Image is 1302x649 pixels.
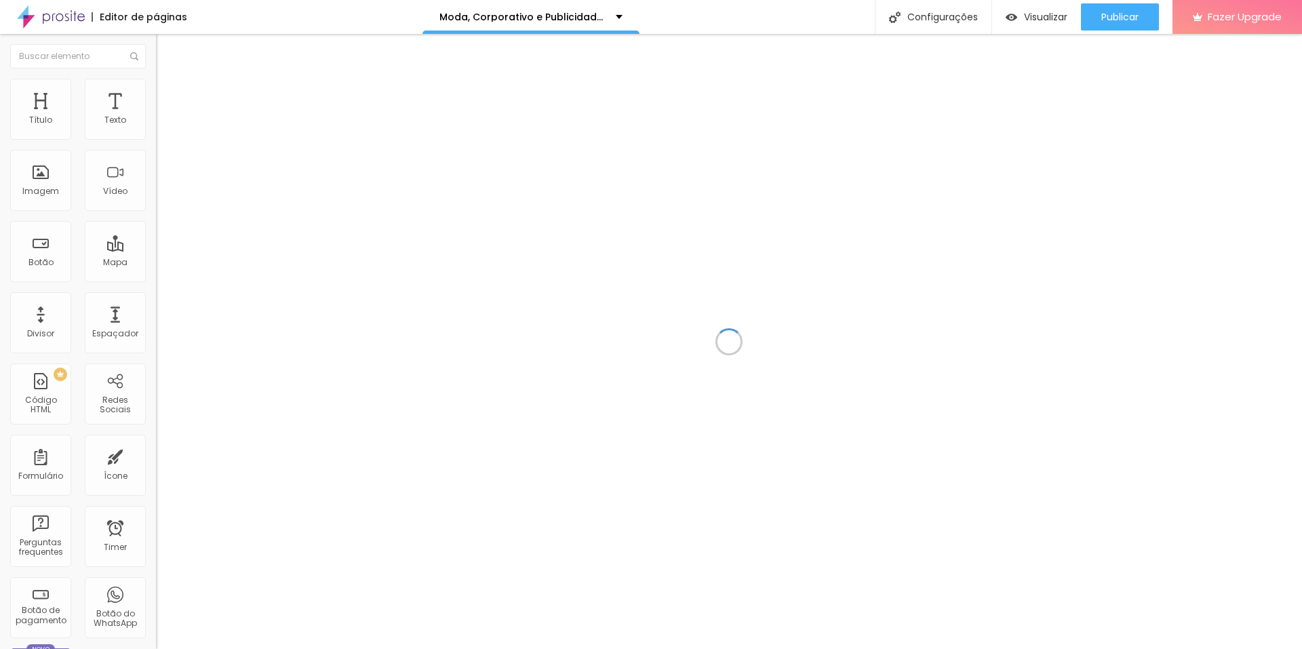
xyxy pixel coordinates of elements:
div: Mapa [103,258,127,267]
div: Botão do WhatsApp [88,609,142,629]
button: Visualizar [992,3,1081,31]
div: Vídeo [103,186,127,196]
div: Texto [104,115,126,125]
div: Divisor [27,329,54,338]
img: Icone [889,12,901,23]
img: view-1.svg [1006,12,1017,23]
div: Redes Sociais [88,395,142,415]
p: Moda, Corporativo e Publicidade - SoutoMaior Fotografia [439,12,606,22]
div: Imagem [22,186,59,196]
span: Visualizar [1024,12,1067,22]
div: Título [29,115,52,125]
div: Editor de páginas [92,12,187,22]
div: Espaçador [92,329,138,338]
div: Ícone [104,471,127,481]
div: Código HTML [14,395,67,415]
button: Publicar [1081,3,1159,31]
div: Botão de pagamento [14,606,67,625]
input: Buscar elemento [10,44,146,68]
span: Publicar [1101,12,1139,22]
div: Perguntas frequentes [14,538,67,557]
img: Icone [130,52,138,60]
div: Timer [104,543,127,552]
span: Fazer Upgrade [1208,11,1282,22]
div: Formulário [18,471,63,481]
div: Botão [28,258,54,267]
